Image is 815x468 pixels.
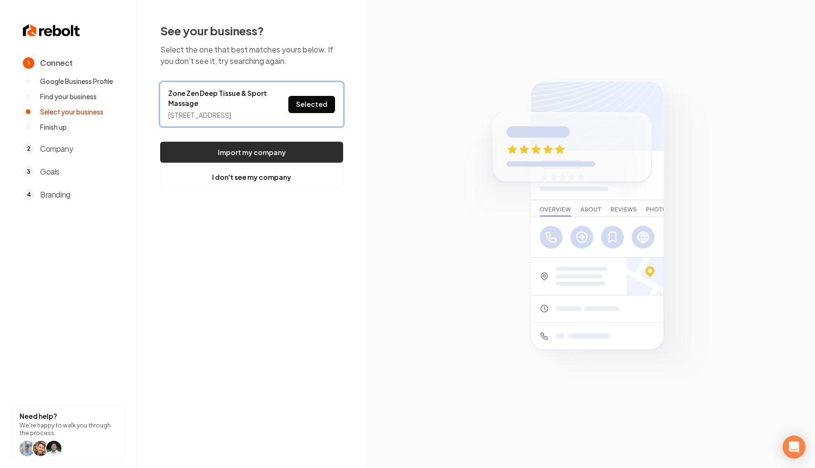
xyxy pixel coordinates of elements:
[40,189,71,200] span: Branding
[288,96,335,113] button: Selected
[783,436,805,458] div: Open Intercom Messenger
[40,107,103,116] span: Select your business
[40,57,72,69] span: Connect
[40,143,73,155] span: Company
[160,23,343,38] h2: See your business?
[160,166,343,187] button: I don't see my company
[46,441,61,456] img: help icon arwin
[11,406,125,460] button: Need help?We're happy to walk you through the process.help icon Willhelp icon Willhelp icon arwin
[160,142,343,163] button: Import my company
[40,76,113,86] span: Google Business Profile
[33,441,48,456] img: help icon Will
[40,122,67,132] span: Finish up
[23,166,34,177] span: 3
[23,23,80,38] img: Rebolt Logo
[20,441,35,456] img: help icon Will
[20,422,117,437] p: We're happy to walk you through the process.
[23,189,34,200] span: 4
[160,44,343,67] p: Select the one that best matches yours below. If you don't see it, try searching again.
[23,143,34,155] span: 2
[168,110,268,120] div: [STREET_ADDRESS]
[40,166,60,177] span: Goals
[20,412,57,420] strong: Need help?
[168,88,268,108] a: Zone Zen Deep Tissue & Sport Massage
[23,57,34,69] span: 1
[40,92,97,101] span: Find your business
[456,71,725,397] img: Google Business Profile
